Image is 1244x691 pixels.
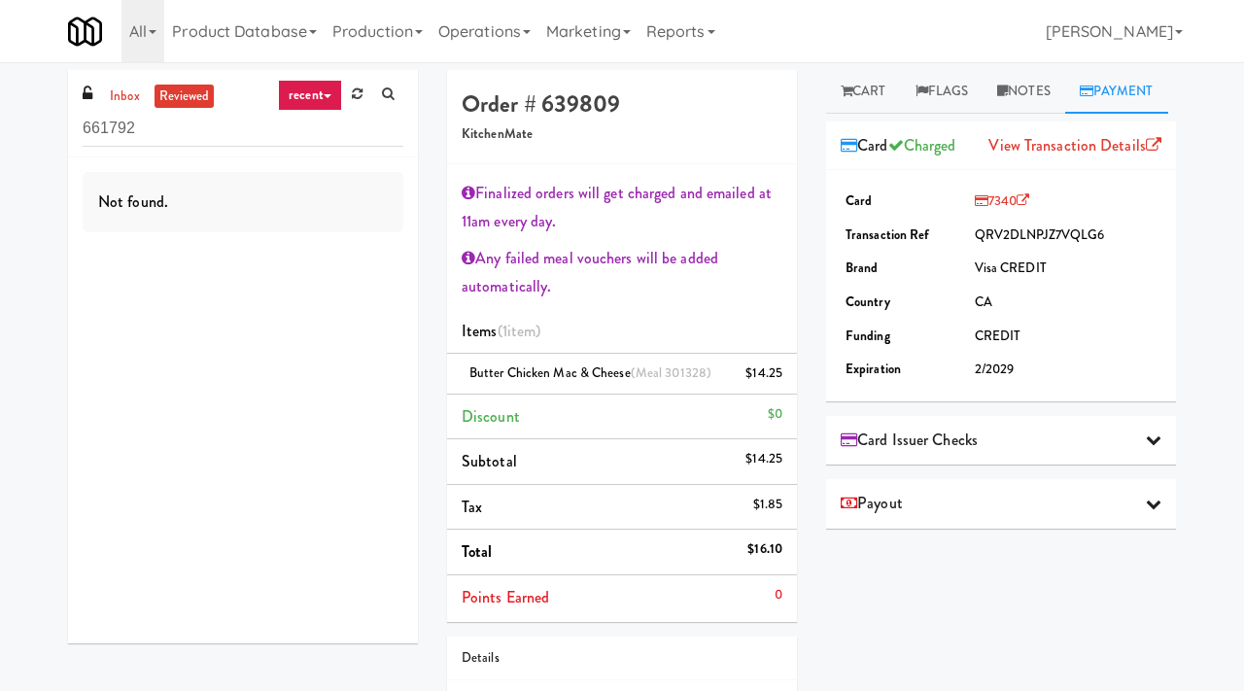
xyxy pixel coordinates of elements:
td: Transaction Ref [841,219,970,253]
td: Expiration [841,353,970,387]
div: Finalized orders will get charged and emailed at 11am every day. [462,179,782,236]
span: Card [841,131,955,160]
span: Tax [462,496,482,518]
span: Discount [462,405,520,428]
a: Notes [983,70,1065,114]
a: View Transaction Details [988,134,1161,156]
span: Card Issuer Checks [841,426,978,455]
td: Visa CREDIT [970,252,1161,286]
td: Card [841,185,970,219]
h4: Order # 639809 [462,91,782,117]
div: $1.85 [753,493,783,517]
a: inbox [105,85,145,109]
span: Items [462,320,540,342]
span: Points Earned [462,586,549,608]
span: Not found. [98,190,168,213]
td: Funding [841,320,970,354]
a: Payment [1065,70,1168,114]
a: Flags [901,70,984,114]
span: Total [462,540,493,563]
a: 7340 [975,191,1030,210]
span: Subtotal [462,450,517,472]
div: $14.25 [745,362,782,386]
td: 2/2029 [970,353,1161,387]
input: Search vision orders [83,111,403,147]
div: Card Issuer Checks [826,416,1176,466]
span: Butter Chicken Mac & Cheese [469,363,711,382]
ng-pluralize: item [507,320,536,342]
div: Payout [826,479,1176,529]
td: Brand [841,252,970,286]
span: (1 ) [498,320,541,342]
a: reviewed [155,85,215,109]
div: $14.25 [745,447,782,471]
h5: KitchenMate [462,127,782,142]
span: Charged [888,134,956,156]
div: $0 [768,402,782,427]
td: QRV2DLNPJZ7VQLG6 [970,219,1161,253]
a: recent [278,80,342,111]
div: Any failed meal vouchers will be added automatically. [462,244,782,301]
td: CA [970,286,1161,320]
td: CREDIT [970,320,1161,354]
img: Micromart [68,15,102,49]
a: Cart [826,70,901,114]
div: 0 [775,583,782,607]
div: $16.10 [747,537,782,562]
span: (Meal 301328) [631,363,711,382]
span: Payout [841,489,903,518]
div: Details [462,646,782,671]
td: Country [841,286,970,320]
